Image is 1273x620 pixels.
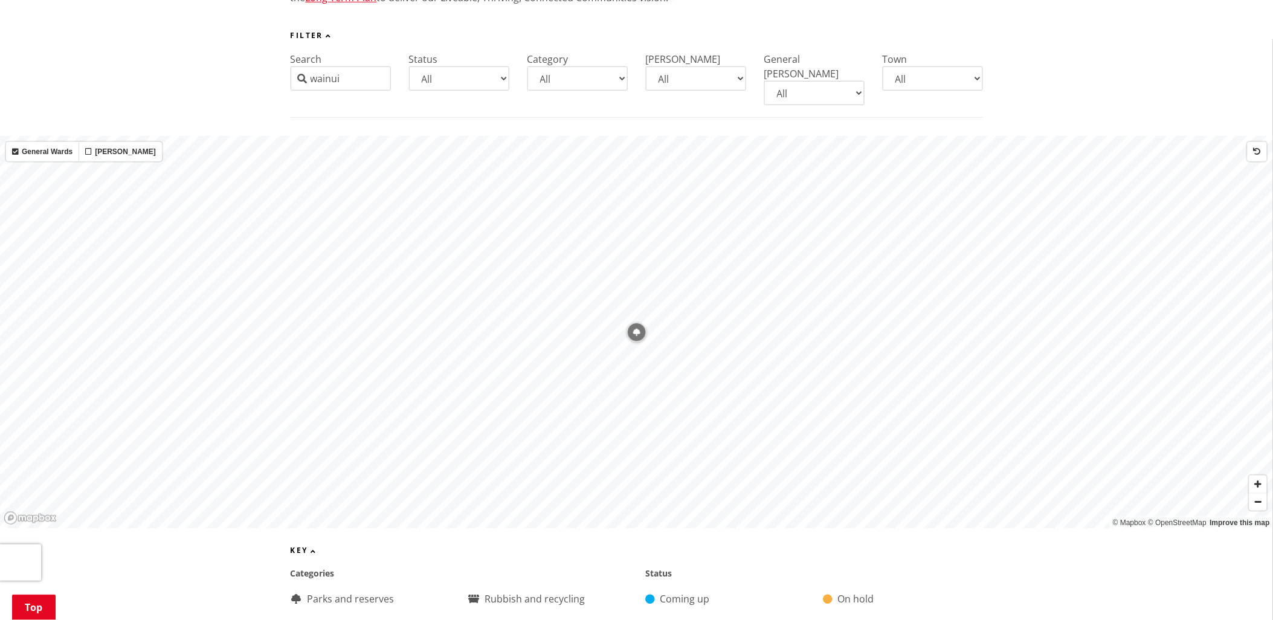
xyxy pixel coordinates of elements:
label: Search [291,53,322,66]
label: Status [409,53,438,66]
label: Town [883,53,907,66]
div: Status [646,567,983,580]
label: General [PERSON_NAME] [764,53,839,80]
div: Categories [291,567,628,580]
a: Mapbox [1113,518,1146,527]
div: On hold [823,592,983,607]
button: Zoom in [1249,476,1267,493]
a: Mapbox homepage [4,511,57,525]
iframe: Messenger Launcher [1217,569,1261,613]
label: [PERSON_NAME] [79,142,162,161]
button: Reset [1248,142,1267,161]
label: [PERSON_NAME] [646,53,721,66]
div: Rubbish and recycling [468,592,628,607]
label: General Wards [6,142,79,161]
button: Zoom out [1249,493,1267,511]
a: OpenStreetMap [1148,518,1207,527]
input: Start typing... [291,66,391,91]
div: Map marker [627,323,646,342]
label: Category [527,53,569,66]
button: Filter [291,31,332,40]
div: Coming up [646,592,805,607]
div: Parks and reserves [291,592,450,607]
a: Top [12,595,56,620]
button: Key [291,547,317,555]
span: Zoom out [1249,494,1267,511]
a: Improve this map [1210,518,1270,527]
